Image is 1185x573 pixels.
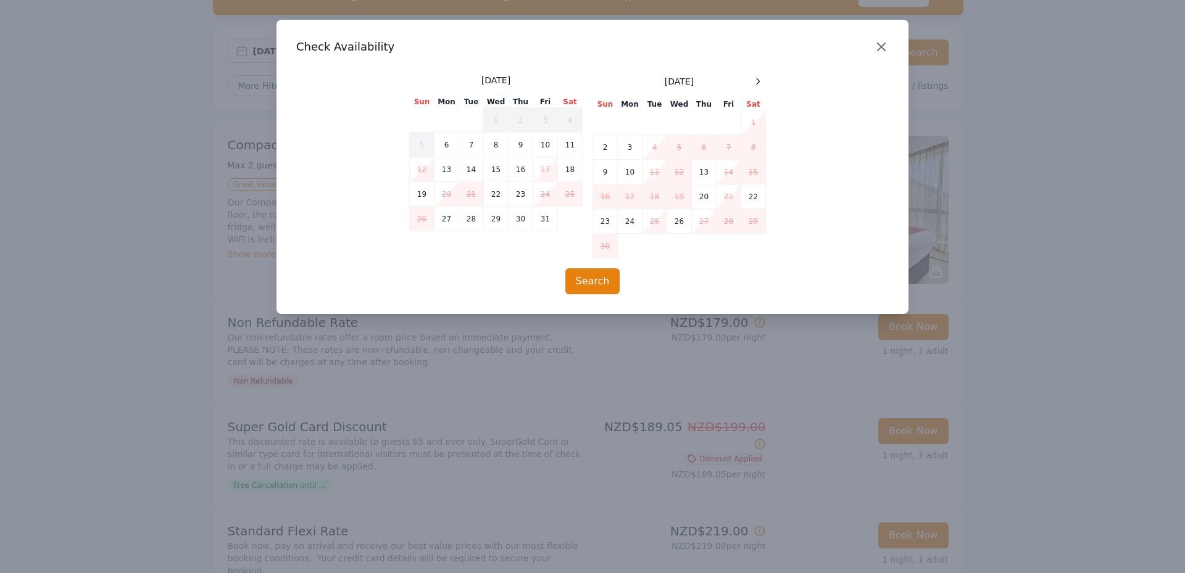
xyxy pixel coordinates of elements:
td: 18 [642,184,667,209]
td: 13 [692,160,717,184]
td: 12 [667,160,692,184]
th: Tue [642,99,667,110]
td: 21 [459,182,484,207]
td: 20 [692,184,717,209]
td: 2 [509,108,533,133]
th: Thu [509,96,533,108]
td: 8 [484,133,509,157]
td: 26 [410,207,434,231]
th: Sun [593,99,618,110]
td: 21 [717,184,741,209]
td: 22 [741,184,766,209]
th: Fri [717,99,741,110]
th: Fri [533,96,558,108]
td: 6 [434,133,459,157]
td: 8 [741,135,766,160]
td: 3 [618,135,642,160]
td: 15 [741,160,766,184]
h3: Check Availability [296,39,889,54]
td: 23 [509,182,533,207]
span: [DATE] [481,74,510,86]
td: 14 [717,160,741,184]
td: 12 [410,157,434,182]
td: 14 [459,157,484,182]
td: 24 [618,209,642,234]
td: 15 [484,157,509,182]
td: 19 [410,182,434,207]
th: Sun [410,96,434,108]
td: 1 [741,110,766,135]
td: 25 [642,209,667,234]
td: 4 [558,108,583,133]
td: 5 [410,133,434,157]
th: Mon [434,96,459,108]
td: 10 [533,133,558,157]
td: 2 [593,135,618,160]
td: 23 [593,209,618,234]
th: Sat [741,99,766,110]
td: 17 [618,184,642,209]
td: 27 [692,209,717,234]
td: 31 [533,207,558,231]
td: 29 [741,209,766,234]
td: 5 [667,135,692,160]
td: 7 [717,135,741,160]
th: Wed [484,96,509,108]
th: Tue [459,96,484,108]
td: 27 [434,207,459,231]
th: Sat [558,96,583,108]
td: 25 [558,182,583,207]
td: 9 [509,133,533,157]
td: 26 [667,209,692,234]
td: 18 [558,157,583,182]
th: Wed [667,99,692,110]
td: 9 [593,160,618,184]
td: 4 [642,135,667,160]
td: 24 [533,182,558,207]
td: 10 [618,160,642,184]
td: 30 [593,234,618,258]
td: 6 [692,135,717,160]
button: Search [565,268,620,294]
td: 20 [434,182,459,207]
td: 3 [533,108,558,133]
td: 22 [484,182,509,207]
td: 29 [484,207,509,231]
td: 1 [484,108,509,133]
th: Mon [618,99,642,110]
th: Thu [692,99,717,110]
span: [DATE] [665,75,694,88]
td: 28 [717,209,741,234]
td: 7 [459,133,484,157]
td: 16 [509,157,533,182]
td: 30 [509,207,533,231]
td: 19 [667,184,692,209]
td: 13 [434,157,459,182]
td: 11 [558,133,583,157]
td: 17 [533,157,558,182]
td: 16 [593,184,618,209]
td: 11 [642,160,667,184]
td: 28 [459,207,484,231]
